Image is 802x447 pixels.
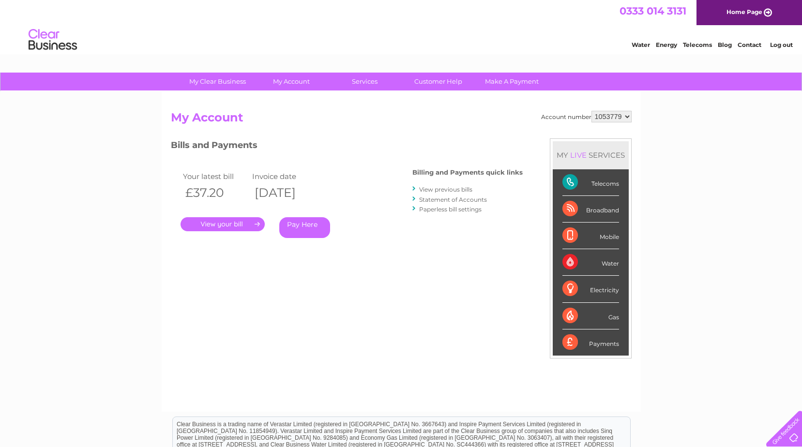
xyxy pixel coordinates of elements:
th: £37.20 [181,183,250,203]
a: Blog [718,41,732,48]
div: LIVE [568,150,589,160]
a: Water [632,41,650,48]
h3: Bills and Payments [171,138,523,155]
a: Log out [770,41,793,48]
div: Telecoms [562,169,619,196]
div: Water [562,249,619,276]
a: My Clear Business [178,73,257,90]
a: My Account [251,73,331,90]
div: Mobile [562,223,619,249]
a: Statement of Accounts [419,196,487,203]
a: Paperless bill settings [419,206,482,213]
div: Electricity [562,276,619,302]
a: . [181,217,265,231]
h4: Billing and Payments quick links [412,169,523,176]
div: Account number [541,111,632,122]
td: Invoice date [250,170,319,183]
div: Broadband [562,196,619,223]
th: [DATE] [250,183,319,203]
a: Make A Payment [472,73,552,90]
a: 0333 014 3131 [620,5,686,17]
h2: My Account [171,111,632,129]
a: Telecoms [683,41,712,48]
a: View previous bills [419,186,472,193]
img: logo.png [28,25,77,55]
div: Payments [562,329,619,356]
div: Gas [562,303,619,329]
a: Energy [656,41,677,48]
a: Pay Here [279,217,330,238]
a: Services [325,73,405,90]
td: Your latest bill [181,170,250,183]
div: Clear Business is a trading name of Verastar Limited (registered in [GEOGRAPHIC_DATA] No. 3667643... [173,5,630,47]
div: MY SERVICES [553,141,629,169]
a: Customer Help [398,73,478,90]
a: Contact [738,41,761,48]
